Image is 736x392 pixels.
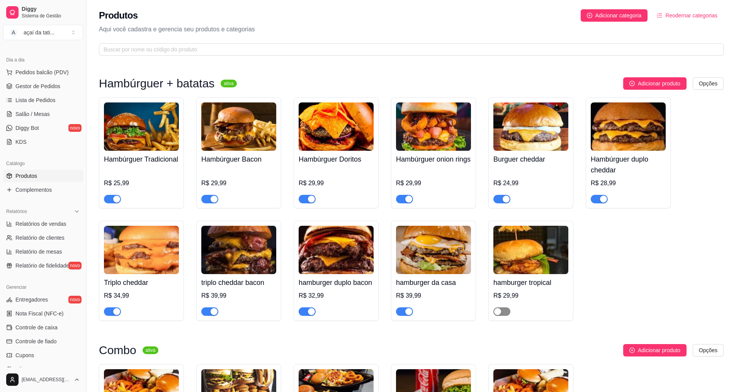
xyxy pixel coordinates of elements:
[104,226,179,274] img: product-image
[143,346,158,354] sup: ativa
[15,310,63,317] span: Nota Fiscal (NFC-e)
[591,179,666,188] div: R$ 28,99
[299,179,374,188] div: R$ 29,99
[15,220,66,228] span: Relatórios de vendas
[693,344,724,356] button: Opções
[3,245,83,258] a: Relatório de mesas
[22,6,80,13] span: Diggy
[3,54,83,66] div: Dia a dia
[15,124,39,132] span: Diggy Bot
[104,291,179,300] div: R$ 34,99
[99,346,136,355] h3: Combo
[638,346,680,355] span: Adicionar produto
[6,208,27,215] span: Relatórios
[396,102,471,151] img: product-image
[493,154,568,165] h4: Burguer cheddar
[638,79,680,88] span: Adicionar produto
[15,337,57,345] span: Controle de fiado
[104,45,713,54] input: Buscar por nome ou código do produto
[396,154,471,165] h4: Hambúrguer onion rings
[15,296,48,303] span: Entregadores
[3,122,83,134] a: Diggy Botnovo
[591,102,666,151] img: product-image
[201,226,276,274] img: product-image
[15,96,56,104] span: Lista de Pedidos
[299,291,374,300] div: R$ 32,99
[99,9,138,22] h2: Produtos
[201,102,276,151] img: product-image
[104,277,179,288] h4: Triplo cheddar
[3,170,83,182] a: Produtos
[15,172,37,180] span: Produtos
[3,335,83,348] a: Controle de fiado
[15,262,69,269] span: Relatório de fidelidade
[3,307,83,320] a: Nota Fiscal (NFC-e)
[3,259,83,272] a: Relatório de fidelidadenovo
[15,365,35,373] span: Clientes
[3,108,83,120] a: Salão / Mesas
[3,157,83,170] div: Catálogo
[201,179,276,188] div: R$ 29,99
[3,370,83,389] button: [EMAIL_ADDRESS][DOMAIN_NAME]
[699,346,717,355] span: Opções
[201,277,276,288] h4: triplo cheddar bacon
[651,9,724,22] button: Reodernar categorias
[99,79,214,88] h3: Hambúrguer + batatas
[10,29,17,36] span: A
[581,9,648,22] button: Adicionar categoria
[3,349,83,361] a: Cupons
[396,291,471,300] div: R$ 39,99
[24,29,54,36] div: açaí da tati ...
[493,277,568,288] h4: hamburger tropical
[3,363,83,375] a: Clientes
[3,66,83,78] button: Pedidos balcão (PDV)
[493,179,568,188] div: R$ 24,99
[493,291,568,300] div: R$ 29,99
[3,281,83,293] div: Gerenciar
[15,186,52,194] span: Complementos
[3,3,83,22] a: DiggySistema de Gestão
[623,77,687,90] button: Adicionar produto
[15,324,58,331] span: Controle de caixa
[396,226,471,274] img: product-image
[221,80,236,87] sup: ativa
[3,136,83,148] a: KDS
[587,13,592,18] span: plus-circle
[15,110,50,118] span: Salão / Mesas
[22,13,80,19] span: Sistema de Gestão
[3,293,83,306] a: Entregadoresnovo
[15,82,60,90] span: Gestor de Pedidos
[623,344,687,356] button: Adicionar produto
[15,138,27,146] span: KDS
[699,79,717,88] span: Opções
[3,25,83,40] button: Select a team
[15,248,62,256] span: Relatório de mesas
[396,277,471,288] h4: hamburger da casa
[3,94,83,106] a: Lista de Pedidos
[299,277,374,288] h4: hamburger duplo bacon
[201,291,276,300] div: R$ 39,99
[104,154,179,165] h4: Hambúrguer Tradicional
[3,232,83,244] a: Relatório de clientes
[299,102,374,151] img: product-image
[15,234,65,242] span: Relatório de clientes
[104,102,179,151] img: product-image
[299,154,374,165] h4: Hambúrguer Doritos
[493,226,568,274] img: product-image
[629,81,635,86] span: plus-circle
[15,351,34,359] span: Cupons
[595,11,642,20] span: Adicionar categoria
[657,13,662,18] span: ordered-list
[201,154,276,165] h4: Hambúrguer Bacon
[665,11,717,20] span: Reodernar categorias
[493,102,568,151] img: product-image
[629,348,635,353] span: plus-circle
[591,154,666,176] h4: Hambúrguer duplo cheddar
[299,226,374,274] img: product-image
[3,218,83,230] a: Relatórios de vendas
[3,321,83,334] a: Controle de caixa
[396,179,471,188] div: R$ 29,99
[3,184,83,196] a: Complementos
[99,25,724,34] p: Aqui você cadastra e gerencia seu produtos e categorias
[693,77,724,90] button: Opções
